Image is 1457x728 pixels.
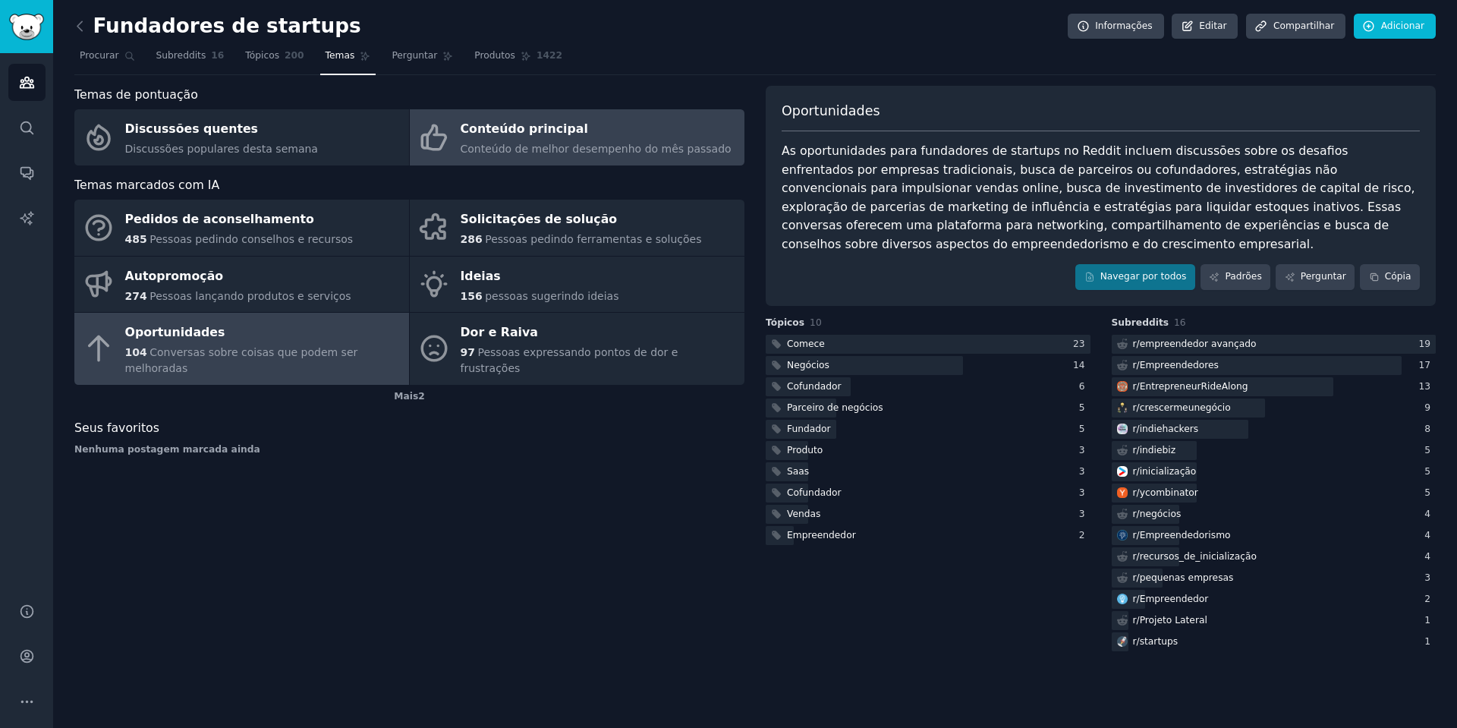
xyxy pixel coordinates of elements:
[1225,271,1261,282] font: Padrões
[125,346,147,358] font: 104
[1117,381,1128,392] img: EmpreendedorRideAlong
[537,50,562,61] font: 1422
[326,50,355,61] font: Temas
[461,346,475,358] font: 97
[1273,20,1334,31] font: Compartilhar
[1068,14,1164,39] a: Informações
[125,233,147,245] font: 485
[787,530,856,540] font: Empreendedor
[1117,636,1128,647] img: startups
[1140,594,1209,604] font: Empreendedor
[1424,551,1430,562] font: 4
[1199,20,1226,31] font: Editar
[469,44,568,75] a: Produtos1422
[766,399,1090,418] a: Parceiro de negócios5
[1424,572,1430,583] font: 3
[1140,339,1257,349] font: empreendedor avançado
[1079,424,1085,434] font: 5
[1073,339,1085,349] font: 23
[1424,402,1430,413] font: 9
[787,360,829,370] font: Negócios
[1140,466,1197,477] font: inicialização
[1140,530,1231,540] font: Empreendedorismo
[787,339,825,349] font: Comece
[461,143,732,155] font: Conteúdo de melhor desempenho do mês passado
[1117,424,1128,434] img: indiehackers
[1418,381,1430,392] font: 13
[410,313,744,385] a: Dor e Raiva97Pessoas expressando pontos de dor e frustrações
[1140,445,1176,455] font: indiebiz
[80,50,119,61] font: Procurar
[1112,611,1437,630] a: r/Projeto Lateral1
[766,441,1090,460] a: Produto3
[766,462,1090,481] a: Saas3
[149,290,351,302] font: Pessoas lançando produtos e serviços
[766,317,804,328] font: Tópicos
[766,356,1090,375] a: Negócios14
[125,212,314,226] font: Pedidos de aconselhamento
[461,121,588,136] font: Conteúdo principal
[1133,381,1140,392] font: r/
[474,50,515,61] font: Produtos
[1112,569,1437,588] a: r/pequenas empresas3
[125,269,224,283] font: Autopromoção
[125,346,358,374] font: Conversas sobre coisas que podem ser melhoradas
[1133,402,1140,413] font: r/
[1117,530,1128,540] img: Empreendedorismo
[1079,466,1085,477] font: 3
[285,50,304,61] font: 200
[149,233,353,245] font: Pessoas pedindo conselhos e recursos
[485,233,701,245] font: Pessoas pedindo ferramentas e soluções
[1381,20,1424,31] font: Adicionar
[1133,509,1140,519] font: r/
[1075,264,1195,290] a: Navegar por todos
[1112,505,1437,524] a: r/negócios4
[93,14,361,37] font: Fundadores de startups
[74,178,219,192] font: Temas marcados com IA
[782,103,880,118] font: Oportunidades
[787,424,831,434] font: Fundador
[766,335,1090,354] a: Comece23
[125,290,147,302] font: 274
[1276,264,1355,290] a: Perguntar
[1079,381,1085,392] font: 6
[1424,466,1430,477] font: 5
[1385,271,1411,282] font: Cópia
[392,50,437,61] font: Perguntar
[1424,424,1430,434] font: 8
[74,421,159,435] font: Seus favoritos
[125,325,225,339] font: Oportunidades
[1424,615,1430,626] font: 1
[766,420,1090,439] a: Fundador5
[766,377,1090,396] a: Cofundador6
[1133,594,1140,604] font: r/
[1112,526,1437,545] a: Empreendedorismor/Empreendedorismo4
[1112,632,1437,651] a: startupsr/startups1
[1301,271,1346,282] font: Perguntar
[1172,14,1238,39] a: Editar
[461,290,483,302] font: 156
[1424,594,1430,604] font: 2
[1112,335,1437,354] a: r/empreendedor avançado19
[1246,14,1345,39] a: Compartilhar
[1140,615,1207,626] font: Projeto Lateral
[1133,572,1140,583] font: r/
[1133,424,1140,434] font: r/
[1112,462,1437,481] a: comecer/inicialização5
[1424,636,1430,647] font: 1
[240,44,309,75] a: Tópicos200
[1140,381,1248,392] font: EntrepreneurRideAlong
[245,50,279,61] font: Tópicos
[1140,424,1199,434] font: indiehackers
[1201,264,1270,290] a: Padrões
[1140,509,1182,519] font: negócios
[1112,547,1437,566] a: r/recursos_de_inicialização4
[787,381,841,392] font: Cofundador
[1418,360,1430,370] font: 17
[461,346,678,374] font: Pessoas expressando pontos de dor e frustrações
[782,143,1419,251] font: As oportunidades para fundadores de startups no Reddit incluem discussões sobre os desafios enfre...
[1117,594,1128,604] img: Empreendedor
[1140,360,1219,370] font: Empreendedores
[766,484,1090,503] a: Cofundador3
[1112,590,1437,609] a: Empreendedorr/Empreendedor2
